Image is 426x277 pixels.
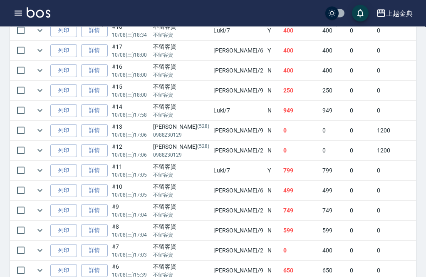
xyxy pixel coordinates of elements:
[34,165,46,177] button: expand row
[265,141,281,161] td: N
[375,61,425,81] td: 0
[373,5,416,22] button: 上越金典
[348,141,375,161] td: 0
[50,225,77,237] button: 列印
[320,161,348,181] td: 799
[50,245,77,257] button: 列印
[110,41,151,61] td: #17
[50,185,77,197] button: 列印
[348,81,375,101] td: 0
[348,181,375,201] td: 0
[81,245,108,257] a: 詳情
[352,5,369,22] button: save
[281,61,320,81] td: 400
[375,141,425,161] td: 1200
[375,121,425,141] td: 1200
[265,201,281,221] td: N
[50,165,77,177] button: 列印
[153,72,209,79] p: 不留客資
[50,25,77,37] button: 列印
[281,81,320,101] td: 250
[110,221,151,241] td: #8
[348,101,375,121] td: 0
[34,225,46,237] button: expand row
[375,81,425,101] td: 0
[153,43,209,52] div: 不留客資
[265,221,281,241] td: N
[320,201,348,221] td: 749
[34,265,46,277] button: expand row
[81,45,108,57] a: 詳情
[386,8,413,19] div: 上越金典
[265,101,281,121] td: N
[81,205,108,217] a: 詳情
[50,45,77,57] button: 列印
[281,221,320,241] td: 599
[153,83,209,92] div: 不留客資
[153,223,209,232] div: 不留客資
[153,52,209,59] p: 不留客資
[265,181,281,201] td: N
[153,203,209,212] div: 不留客資
[211,21,265,41] td: Luki /7
[153,192,209,199] p: 不留客資
[153,152,209,159] p: 0988230129
[197,123,209,132] p: (528)
[112,32,149,39] p: 10/08 (三) 18:34
[34,185,46,197] button: expand row
[81,125,108,137] a: 詳情
[211,141,265,161] td: [PERSON_NAME] /2
[265,41,281,61] td: Y
[375,161,425,181] td: 0
[320,81,348,101] td: 250
[112,232,149,239] p: 10/08 (三) 17:04
[34,145,46,157] button: expand row
[320,141,348,161] td: 0
[81,85,108,97] a: 詳情
[34,85,46,97] button: expand row
[211,41,265,61] td: [PERSON_NAME] /6
[281,101,320,121] td: 949
[348,61,375,81] td: 0
[348,161,375,181] td: 0
[153,63,209,72] div: 不留客資
[110,241,151,261] td: #7
[112,52,149,59] p: 10/08 (三) 18:00
[153,243,209,252] div: 不留客資
[348,121,375,141] td: 0
[153,92,209,99] p: 不留客資
[320,241,348,261] td: 400
[211,121,265,141] td: [PERSON_NAME] /9
[320,221,348,241] td: 599
[348,221,375,241] td: 0
[348,21,375,41] td: 0
[50,205,77,217] button: 列印
[348,201,375,221] td: 0
[112,172,149,179] p: 10/08 (三) 17:05
[281,21,320,41] td: 400
[265,81,281,101] td: N
[110,61,151,81] td: #16
[281,161,320,181] td: 799
[34,105,46,117] button: expand row
[211,241,265,261] td: [PERSON_NAME] /2
[211,221,265,241] td: [PERSON_NAME] /9
[281,141,320,161] td: 0
[320,101,348,121] td: 949
[320,21,348,41] td: 400
[281,41,320,61] td: 400
[81,145,108,157] a: 詳情
[375,101,425,121] td: 0
[110,81,151,101] td: #15
[50,125,77,137] button: 列印
[375,201,425,221] td: 0
[110,141,151,161] td: #12
[153,103,209,112] div: 不留客資
[211,161,265,181] td: Luki /7
[375,21,425,41] td: 0
[81,25,108,37] a: 詳情
[110,161,151,181] td: #11
[81,185,108,197] a: 詳情
[375,221,425,241] td: 0
[81,65,108,77] a: 詳情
